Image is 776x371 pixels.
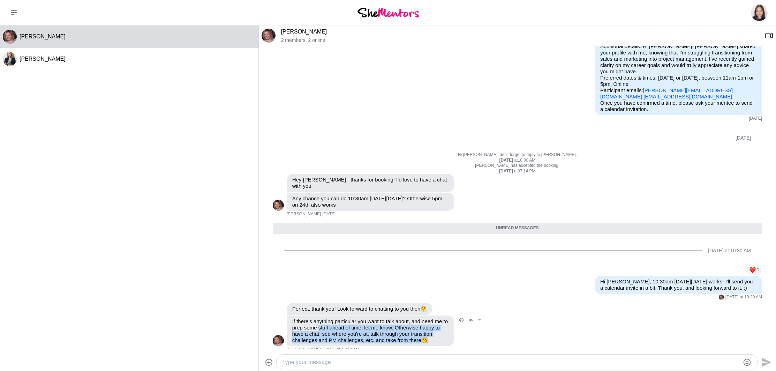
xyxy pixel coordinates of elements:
img: J [3,52,17,66]
span: [PERSON_NAME] [287,347,321,353]
p: Purpose of Mentor Hour: I need tips Seeking help with: Project Management Location / Timezone: [G... [600,24,756,100]
p: Hi [PERSON_NAME], 10:30am [DATE][DATE] works! I'll send you a calendar invite in a bit. Thank you... [600,279,756,291]
img: Dennise Garcia [751,4,768,21]
div: Krystle Northover [262,29,276,43]
div: [DATE] at 10:30 AM [708,248,751,254]
p: If there's anything particular you want to talk about, and need me to prep some stuff ahead of ti... [292,318,449,343]
button: Open Reaction Selector [457,316,466,325]
p: Any chance you can do 10:30am [DATE][DATE]? Otherwise 5pm on 24th also works [292,195,449,208]
p: [PERSON_NAME] has accepted the booking. [273,163,762,169]
img: She Mentors Logo [357,8,419,17]
time: 2025-09-15T09:15:41.266Z [322,212,336,217]
img: K [719,295,724,300]
a: [PERSON_NAME][EMAIL_ADDRESS][DOMAIN_NAME] [600,87,733,99]
div: Krystle Northover [273,335,284,346]
button: Open Thread [466,316,475,325]
img: K [3,30,17,44]
span: 😘 [421,337,428,343]
div: Unread messages [273,223,762,234]
div: Jodie Coomer [3,52,17,66]
p: Perfect, thank you! Look forward to chatting to you then [292,306,427,312]
button: Reactions: love [749,267,759,273]
a: [PERSON_NAME] [281,29,327,35]
div: Krystle Northover [719,295,724,300]
time: 2025-09-16T01:40:18.599Z [322,347,359,353]
p: Hey [PERSON_NAME] - thanks for booking! I'd love to have a chat with you [292,177,449,189]
div: Krystle Northover [3,30,17,44]
strong: [DATE] [499,158,514,163]
textarea: Type your message [282,358,740,366]
div: Krystle Northover [273,200,284,211]
span: [PERSON_NAME] [20,34,66,39]
p: Once you have confirmed a time, please ask your mentee to send a calendar invitation. [600,100,756,112]
button: Send [758,354,773,370]
div: Reaction list [592,265,762,276]
div: at 10:00 AM [273,158,762,163]
span: [PERSON_NAME] [287,212,321,217]
button: Open Message Actions Menu [475,316,484,325]
p: Hi [PERSON_NAME], don't forget to reply to [PERSON_NAME]. [273,152,762,158]
time: 2025-09-11T06:08:04.080Z [749,116,762,121]
span: 🤗 [420,306,427,312]
span: [PERSON_NAME] [20,56,66,62]
div: at 07:14 PM [273,169,762,174]
a: [EMAIL_ADDRESS][DOMAIN_NAME] [643,94,732,99]
img: K [273,335,284,346]
img: K [273,200,284,211]
time: 2025-09-16T00:30:18.590Z [725,295,762,300]
span: 1 [757,267,759,273]
button: Emoji picker [743,358,751,366]
div: [DATE] [736,135,751,141]
strong: [DATE] [499,169,514,173]
p: 2 members , 2 online [281,37,759,43]
img: K [262,29,276,43]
